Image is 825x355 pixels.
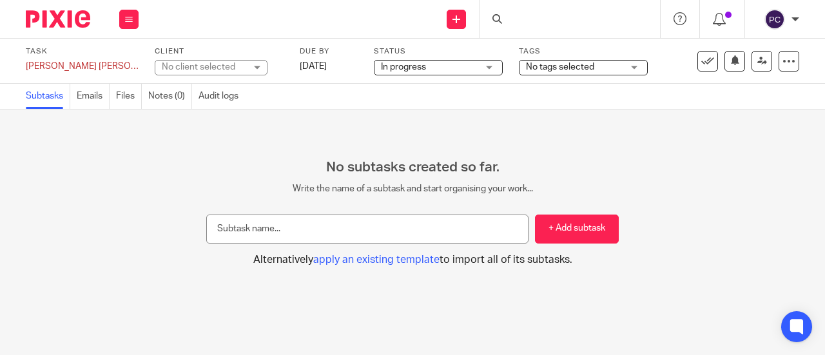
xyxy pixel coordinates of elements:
button: + Add subtask [535,215,619,244]
div: No client selected [162,61,246,73]
a: Emails [77,84,110,109]
span: No tags selected [526,62,594,72]
a: Audit logs [199,84,245,109]
label: Client [155,46,284,57]
h2: No subtasks created so far. [206,159,619,176]
label: Status [374,46,503,57]
a: Files [116,84,142,109]
img: svg%3E [764,9,785,30]
label: Due by [300,46,358,57]
label: Task [26,46,139,57]
button: Alternativelyapply an existing templateto import all of its subtasks. [206,253,619,267]
span: [DATE] [300,62,327,71]
a: Subtasks [26,84,70,109]
span: In progress [381,62,426,72]
input: Subtask name... [206,215,529,244]
a: Notes (0) [148,84,192,109]
div: [PERSON_NAME] [PERSON_NAME] 2021 INVESTMENT TR (1041) [26,60,139,73]
p: Write the name of a subtask and start organising your work... [206,182,619,195]
label: Tags [519,46,648,57]
img: Pixie [26,10,90,28]
span: apply an existing template [313,254,440,265]
div: LILLIAN JANE LEE 2021 INVESTMENT TR (1041) [26,60,139,73]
